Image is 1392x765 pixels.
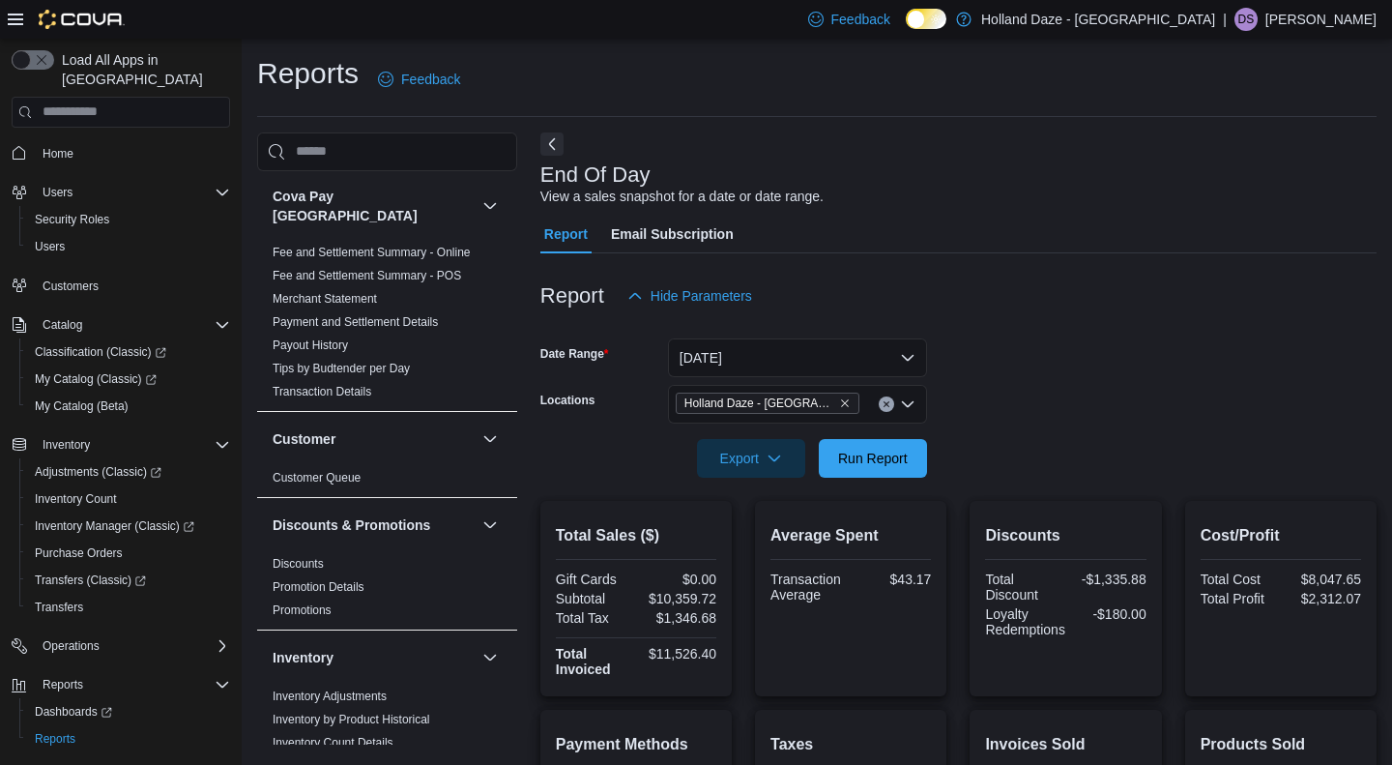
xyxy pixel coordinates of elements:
[906,29,907,30] span: Dark Mode
[27,235,72,258] a: Users
[27,596,230,619] span: Transfers
[697,439,805,478] button: Export
[35,274,230,298] span: Customers
[981,8,1215,31] p: Holland Daze - [GEOGRAPHIC_DATA]
[35,600,83,615] span: Transfers
[27,700,120,723] a: Dashboards
[35,398,129,414] span: My Catalog (Beta)
[35,634,230,658] span: Operations
[257,552,517,630] div: Discounts & Promotions
[855,572,931,587] div: $43.17
[640,610,716,626] div: $1,346.68
[35,239,65,254] span: Users
[831,10,890,29] span: Feedback
[35,433,230,456] span: Inventory
[273,268,461,283] span: Fee and Settlement Summary - POS
[556,733,716,756] h2: Payment Methods
[478,427,502,451] button: Customer
[985,524,1145,547] h2: Discounts
[19,725,238,752] button: Reports
[27,727,230,750] span: Reports
[273,712,430,727] span: Inventory by Product Historical
[540,284,604,308] h3: Report
[35,545,123,561] span: Purchase Orders
[273,470,361,485] span: Customer Queue
[1265,8,1377,31] p: [PERSON_NAME]
[273,291,377,307] span: Merchant Statement
[35,275,106,298] a: Customers
[35,212,109,227] span: Security Roles
[35,634,107,658] button: Operations
[4,633,238,660] button: Operations
[1201,524,1361,547] h2: Cost/Profit
[540,187,824,207] div: View a sales snapshot for a date or date range.
[19,513,238,540] a: Inventory Manager (Classic)
[35,704,112,720] span: Dashboards
[273,579,364,595] span: Promotion Details
[27,569,154,592] a: Transfers (Classic)
[27,515,202,538] a: Inventory Manager (Classic)
[273,338,348,352] a: Payout History
[43,185,72,200] span: Users
[273,515,430,535] h3: Discounts & Promotions
[540,346,609,362] label: Date Range
[27,487,230,511] span: Inventory Count
[19,458,238,485] a: Adjustments (Classic)
[1238,8,1255,31] span: DS
[478,194,502,218] button: Cova Pay [GEOGRAPHIC_DATA]
[676,393,859,414] span: Holland Daze - Orangeville
[273,557,324,571] a: Discounts
[4,311,238,338] button: Catalog
[35,673,230,696] span: Reports
[770,733,931,756] h2: Taxes
[273,429,475,449] button: Customer
[273,556,324,572] span: Discounts
[273,689,387,704] span: Inventory Adjustments
[401,70,460,89] span: Feedback
[273,648,333,667] h3: Inventory
[1234,8,1258,31] div: DAWAR SHUKOOR
[35,464,161,480] span: Adjustments (Classic)
[19,338,238,366] a: Classification (Classic)
[19,540,238,567] button: Purchase Orders
[27,487,125,511] a: Inventory Count
[540,393,595,408] label: Locations
[1285,572,1361,587] div: $8,047.65
[35,344,166,360] span: Classification (Classic)
[273,603,332,617] a: Promotions
[27,340,174,364] a: Classification (Classic)
[35,141,230,165] span: Home
[27,596,91,619] a: Transfers
[611,215,734,253] span: Email Subscription
[43,146,73,162] span: Home
[640,646,716,662] div: $11,526.40
[273,187,475,225] h3: Cova Pay [GEOGRAPHIC_DATA]
[4,671,238,698] button: Reports
[4,179,238,206] button: Users
[1201,591,1277,606] div: Total Profit
[27,395,230,418] span: My Catalog (Beta)
[556,646,611,677] strong: Total Invoiced
[19,567,238,594] a: Transfers (Classic)
[27,368,164,391] a: My Catalog (Classic)
[35,731,75,747] span: Reports
[43,437,90,453] span: Inventory
[35,433,98,456] button: Inventory
[879,397,894,412] button: Clear input
[19,393,238,420] button: My Catalog (Beta)
[540,163,651,187] h3: End Of Day
[370,60,468,99] a: Feedback
[19,206,238,233] button: Security Roles
[1223,8,1227,31] p: |
[27,368,230,391] span: My Catalog (Classic)
[27,340,230,364] span: Classification (Classic)
[640,572,716,587] div: $0.00
[27,515,230,538] span: Inventory Manager (Classic)
[19,233,238,260] button: Users
[900,397,915,412] button: Open list of options
[273,338,348,353] span: Payout History
[985,572,1061,603] div: Total Discount
[35,518,194,534] span: Inventory Manager (Classic)
[1285,591,1361,606] div: $2,312.07
[4,431,238,458] button: Inventory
